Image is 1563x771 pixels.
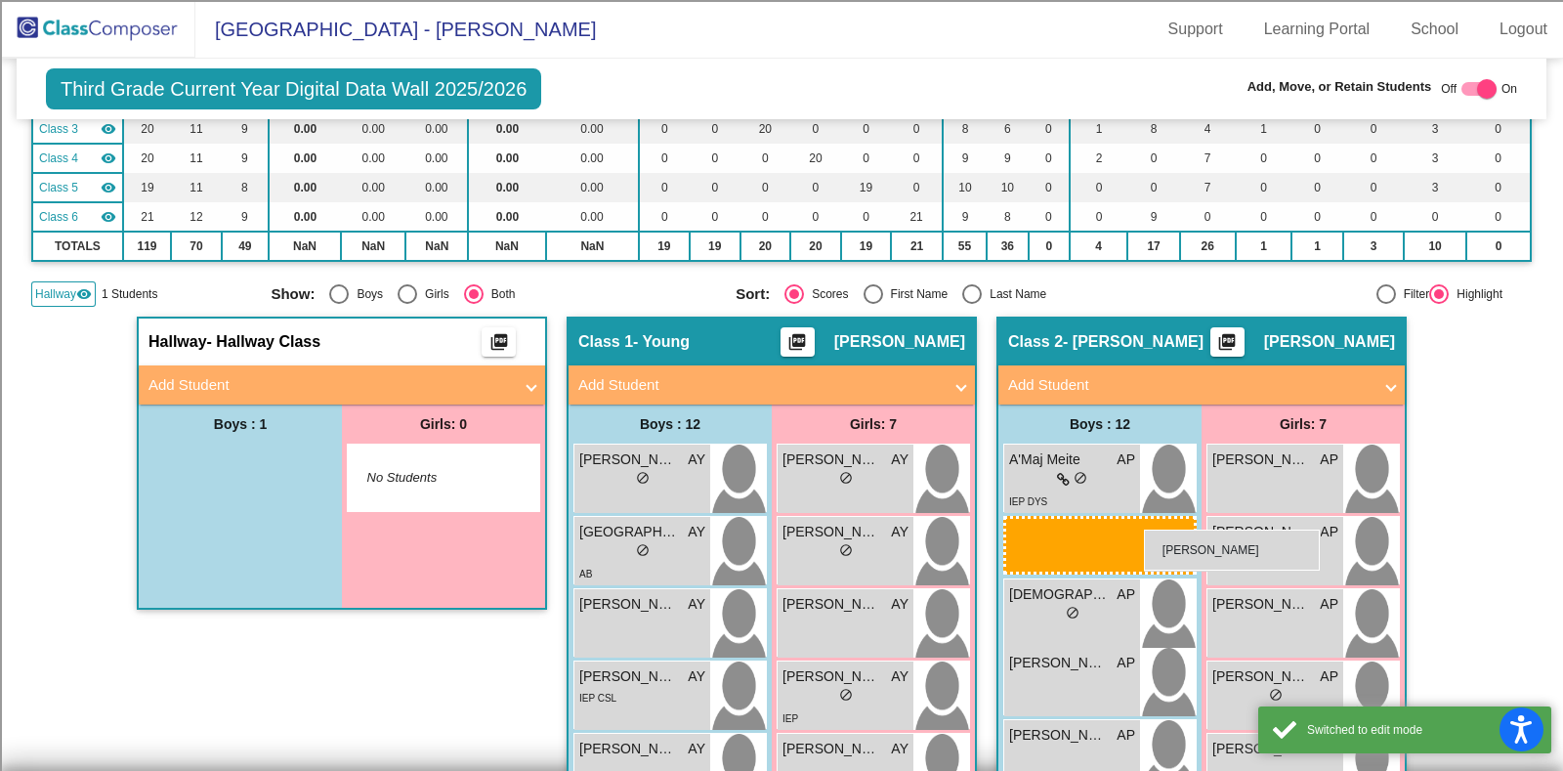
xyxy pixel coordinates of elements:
[8,222,1555,239] div: Download
[579,693,616,704] span: IEP CSL
[8,257,1555,275] div: Add Outline Template
[341,202,406,232] td: 0.00
[367,468,489,488] span: No Students
[578,374,942,397] mat-panel-title: Add Student
[740,232,790,261] td: 20
[468,232,546,261] td: NaN
[349,285,383,303] div: Boys
[1070,232,1128,261] td: 4
[1247,77,1432,97] span: Add, Move, or Retain Students
[1264,332,1395,352] span: [PERSON_NAME]
[579,450,677,470] span: [PERSON_NAME]
[1008,374,1372,397] mat-panel-title: Add Student
[1236,144,1292,173] td: 0
[1320,594,1338,615] span: AP
[468,202,546,232] td: 0.00
[1180,144,1236,173] td: 7
[271,285,315,303] span: Show:
[101,150,116,166] mat-icon: visibility
[781,327,815,357] button: Print Students Details
[32,232,123,261] td: TOTALS
[405,114,468,144] td: 0.00
[487,332,511,360] mat-icon: picture_as_pdf
[222,114,270,144] td: 9
[484,285,516,303] div: Both
[578,332,633,352] span: Class 1
[8,453,1555,471] div: This outline has no content. Would you like to delete it?
[943,173,987,202] td: 10
[987,232,1029,261] td: 36
[1269,543,1283,557] span: do_not_disturb_alt
[891,232,943,261] td: 21
[8,471,1555,489] div: SAVE AND GO HOME
[688,666,705,687] span: AY
[1117,450,1135,470] span: AP
[839,471,853,485] span: do_not_disturb_alt
[8,489,1555,506] div: DELETE
[1343,114,1404,144] td: 0
[222,232,270,261] td: 49
[891,144,943,173] td: 0
[1212,450,1310,470] span: [PERSON_NAME]
[102,285,157,303] span: 1 Students
[39,208,78,226] span: Class 6
[1029,144,1070,173] td: 0
[987,202,1029,232] td: 8
[46,68,541,109] span: Third Grade Current Year Digital Data Wall 2025/2026
[1009,584,1107,605] span: [DEMOGRAPHIC_DATA][PERSON_NAME]
[891,450,908,470] span: AY
[1074,471,1087,485] span: do_not_disturb_alt
[8,418,1555,436] div: CANCEL
[101,180,116,195] mat-icon: visibility
[1029,173,1070,202] td: 0
[1320,450,1338,470] span: AP
[1180,114,1236,144] td: 4
[1501,80,1517,98] span: On
[1117,584,1135,605] span: AP
[139,405,342,444] div: Boys : 1
[8,310,1555,327] div: Magazine
[1212,739,1310,759] span: [PERSON_NAME]
[690,114,740,144] td: 0
[546,232,639,261] td: NaN
[405,144,468,173] td: 0.00
[546,173,639,202] td: 0.00
[740,202,790,232] td: 0
[1236,173,1292,202] td: 0
[1343,173,1404,202] td: 0
[468,144,546,173] td: 0.00
[171,232,221,261] td: 70
[8,612,1555,629] div: BOOK
[468,114,546,144] td: 0.00
[171,202,221,232] td: 12
[1291,173,1342,202] td: 0
[417,285,449,303] div: Girls
[8,204,1555,222] div: Rename Outline
[342,405,545,444] div: Girls: 0
[982,285,1046,303] div: Last Name
[1236,202,1292,232] td: 0
[1236,232,1292,261] td: 1
[782,666,880,687] span: [PERSON_NAME]
[8,116,1555,134] div: Options
[8,363,1555,380] div: Visual Art
[1320,666,1338,687] span: AP
[1307,721,1537,739] div: Switched to edit mode
[1127,114,1179,144] td: 8
[1117,653,1135,673] span: AP
[1070,173,1128,202] td: 0
[579,522,677,542] span: [GEOGRAPHIC_DATA]
[271,284,721,304] mat-radio-group: Select an option
[891,114,943,144] td: 0
[1180,202,1236,232] td: 0
[8,345,1555,363] div: Television/Radio
[341,232,406,261] td: NaN
[269,173,341,202] td: 0.00
[998,365,1405,405] mat-expansion-panel-header: Add Student
[943,202,987,232] td: 9
[39,150,78,167] span: Class 4
[891,739,908,759] span: AY
[790,232,841,261] td: 20
[1070,202,1128,232] td: 0
[998,405,1202,444] div: Boys : 12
